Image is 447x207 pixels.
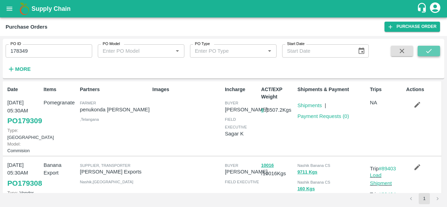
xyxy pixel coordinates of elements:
[261,161,295,177] p: / 10016 Kgs
[80,163,131,168] span: Supplier, Transporter
[7,141,21,147] span: Model:
[379,166,396,171] a: #89403
[10,41,21,47] label: PO ID
[225,180,259,184] span: field executive
[7,114,42,127] a: PO179309
[406,86,440,93] p: Actions
[355,44,368,58] button: Choose date
[7,86,41,93] p: Date
[379,192,396,197] a: #89404
[384,22,440,32] a: Purchase Order
[31,4,417,14] a: Supply Chain
[31,5,71,12] b: Supply Chain
[7,127,41,140] p: [GEOGRAPHIC_DATA]
[195,41,210,47] label: PO Type
[261,106,264,114] button: 0
[6,44,92,58] input: Enter PO ID
[7,190,18,195] span: Type:
[225,101,238,105] span: buyer
[298,185,315,193] button: 160 Kgs
[225,117,247,129] span: field executive
[419,193,430,204] button: page 1
[44,86,77,93] p: Items
[298,86,367,93] p: Shipments & Payment
[225,168,268,176] p: [PERSON_NAME]
[370,191,403,198] p: Trip
[261,86,295,101] p: ACT/EXP Weight
[225,106,268,113] p: [PERSON_NAME]
[80,106,150,113] p: penukonda [PERSON_NAME]
[7,177,42,190] a: PO179308
[225,130,258,138] p: Sagar K
[44,99,77,106] p: Pomegranate
[6,22,47,31] div: Purchase Orders
[282,44,352,58] input: Start Date
[298,168,317,176] button: 9711 Kgs
[370,99,403,106] p: NA
[298,163,330,168] span: Nashik Banana CS
[80,86,150,93] p: Partners
[287,41,305,47] label: Start Date
[322,99,326,109] div: |
[17,2,31,16] img: logo
[80,117,99,121] span: , Telangana
[265,46,274,56] button: Open
[7,190,41,196] p: Vendor
[261,106,295,114] p: / 6507.2 Kgs
[7,141,41,154] p: Commision
[261,162,274,170] button: 10016
[100,46,162,56] input: Enter PO Model
[152,86,222,93] p: Images
[429,1,441,16] div: account of current user
[417,2,429,15] div: customer-support
[192,46,254,56] input: Enter PO Type
[7,99,41,114] p: [DATE] 05:30AM
[80,180,133,184] span: Nashik , [GEOGRAPHIC_DATA]
[298,180,330,184] span: Nashik Banana CS
[103,41,120,47] label: PO Model
[15,66,31,72] strong: More
[7,128,18,133] span: Type:
[298,113,349,119] a: Payment Requests (0)
[370,172,392,186] a: Load Shipment
[7,161,41,177] p: [DATE] 05:30AM
[370,165,403,172] p: Trip
[44,161,77,177] p: Banana Export
[298,103,322,108] a: Shipments
[1,1,17,17] button: open drawer
[6,63,32,75] button: More
[225,192,268,200] p: [PERSON_NAME]
[225,163,238,168] span: buyer
[404,193,444,204] nav: pagination navigation
[173,46,182,56] button: Open
[370,86,403,93] p: Trips
[225,86,258,93] p: Incharge
[80,101,96,105] span: Farmer
[80,168,150,176] p: [PERSON_NAME] Exports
